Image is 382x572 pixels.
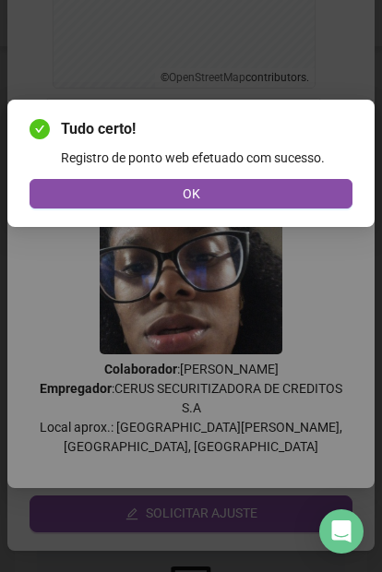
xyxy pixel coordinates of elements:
span: check-circle [30,119,50,139]
span: OK [183,184,200,204]
div: Registro de ponto web efetuado com sucesso. [61,148,352,168]
div: Open Intercom Messenger [319,509,364,554]
button: OK [30,179,352,209]
span: Tudo certo! [61,118,352,140]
